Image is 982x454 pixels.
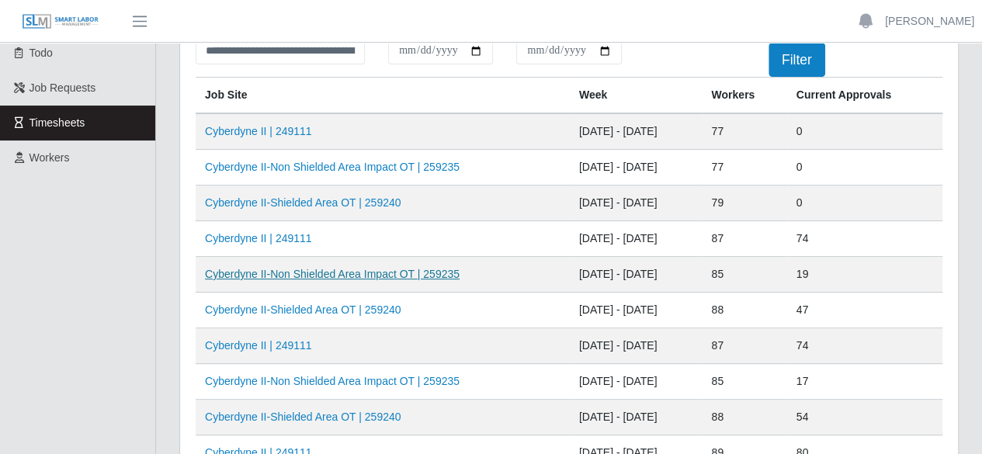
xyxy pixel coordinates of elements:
td: 79 [702,185,786,221]
td: [DATE] - [DATE] [570,293,703,328]
th: Workers [702,78,786,114]
a: Cyberdyne II-Non Shielded Area Impact OT | 259235 [205,161,460,173]
img: SLM Logo [22,13,99,30]
td: [DATE] - [DATE] [570,185,703,221]
a: Cyberdyne II | 249111 [205,125,312,137]
a: Cyberdyne II-Shielded Area OT | 259240 [205,196,401,209]
td: 54 [787,400,942,435]
td: [DATE] - [DATE] [570,221,703,257]
td: 87 [702,221,786,257]
td: [DATE] - [DATE] [570,113,703,150]
td: 74 [787,221,942,257]
th: Week [570,78,703,114]
span: Workers [29,151,70,164]
td: [DATE] - [DATE] [570,364,703,400]
button: Filter [769,43,825,77]
td: 0 [787,185,942,221]
td: [DATE] - [DATE] [570,400,703,435]
th: job site [196,78,570,114]
td: [DATE] - [DATE] [570,150,703,185]
td: 88 [702,293,786,328]
td: 85 [702,364,786,400]
td: 47 [787,293,942,328]
td: [DATE] - [DATE] [570,257,703,293]
td: 17 [787,364,942,400]
td: 77 [702,113,786,150]
a: Cyberdyne II | 249111 [205,232,312,244]
a: Cyberdyne II-Non Shielded Area Impact OT | 259235 [205,375,460,387]
td: 74 [787,328,942,364]
td: 85 [702,257,786,293]
span: Job Requests [29,81,96,94]
td: 87 [702,328,786,364]
td: 77 [702,150,786,185]
td: 88 [702,400,786,435]
a: Cyberdyne II-Shielded Area OT | 259240 [205,303,401,316]
a: Cyberdyne II-Shielded Area OT | 259240 [205,411,401,423]
span: Timesheets [29,116,85,129]
td: 0 [787,150,942,185]
td: 19 [787,257,942,293]
a: Cyberdyne II-Non Shielded Area Impact OT | 259235 [205,268,460,280]
th: Current Approvals [787,78,942,114]
span: Todo [29,47,53,59]
a: [PERSON_NAME] [885,13,974,29]
td: [DATE] - [DATE] [570,328,703,364]
td: 0 [787,113,942,150]
a: Cyberdyne II | 249111 [205,339,312,352]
